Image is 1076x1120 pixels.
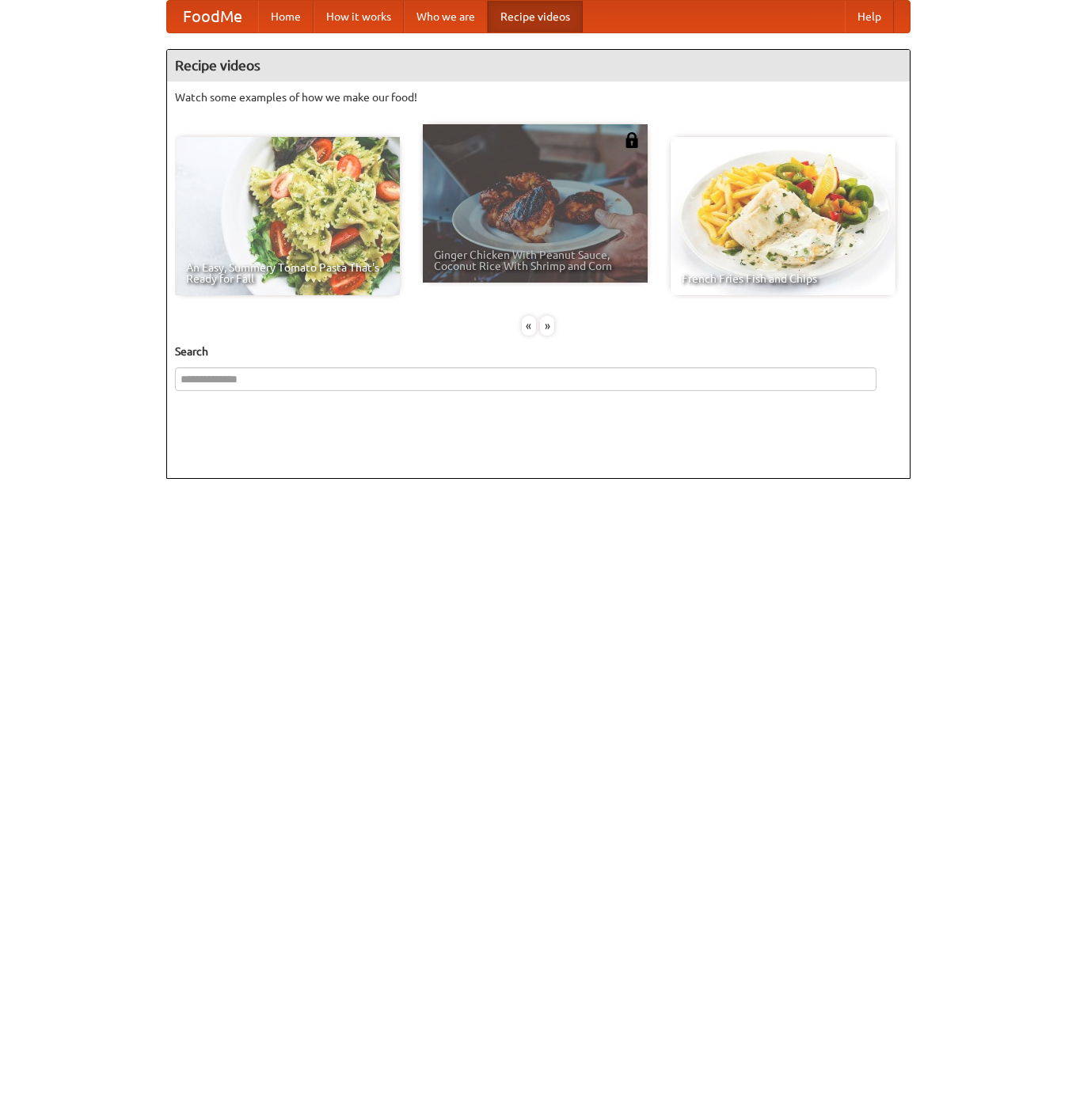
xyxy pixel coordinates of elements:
div: « [522,316,536,336]
a: FoodMe [167,1,258,32]
a: French Fries Fish and Chips [671,137,895,295]
a: Home [258,1,314,32]
span: French Fries Fish and Chips [682,273,884,284]
a: Recipe videos [488,1,583,32]
p: Watch some examples of how we make our food! [175,89,902,105]
img: 483408.png [624,132,640,148]
a: How it works [314,1,404,32]
a: An Easy, Summery Tomato Pasta That's Ready for Fall [175,137,400,295]
a: Help [845,1,894,32]
a: Who we are [404,1,488,32]
span: An Easy, Summery Tomato Pasta That's Ready for Fall [186,262,389,284]
h4: Recipe videos [167,50,910,82]
h5: Search [175,344,902,359]
div: » [540,316,554,336]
